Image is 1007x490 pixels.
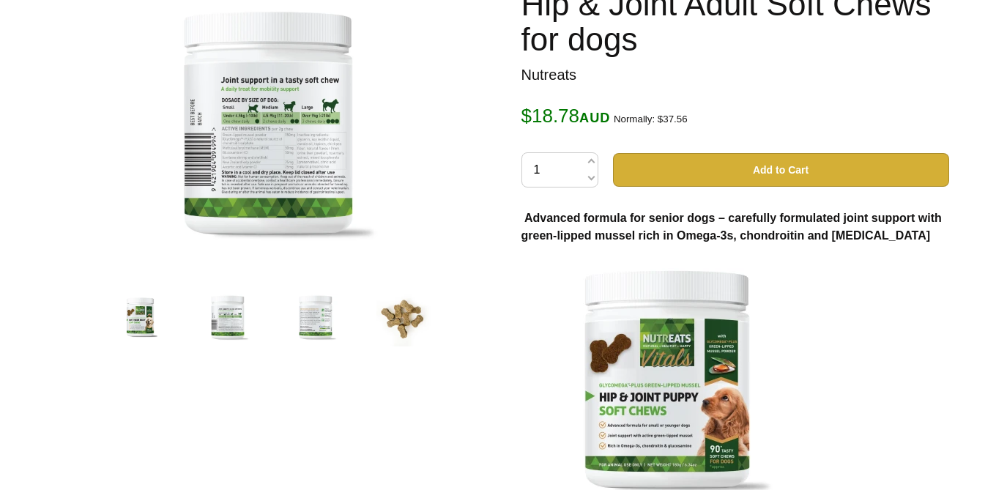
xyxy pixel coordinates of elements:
[614,114,688,125] small: Normally: $37.56
[579,111,610,125] span: AUD
[201,291,256,346] img: Hip & Joint Adult Soft Chews for dogs
[118,291,163,346] img: Hip & Joint Adult Soft Chews for dogs
[376,291,432,346] img: Hip & Joint Adult Soft Chews for dogs
[521,66,949,83] p: Nutreats
[521,105,611,127] span: $18.78
[289,291,344,346] img: Hip & Joint Adult Soft Chews for dogs
[613,153,949,187] button: Add to Cart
